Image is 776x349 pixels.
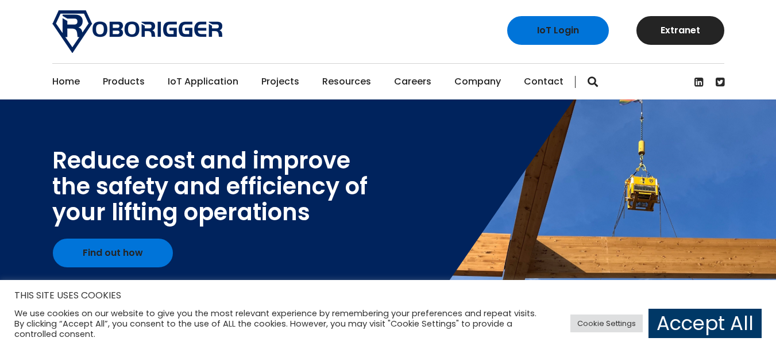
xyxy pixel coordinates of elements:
[14,308,538,339] div: We use cookies on our website to give you the most relevant experience by remembering your prefer...
[524,64,563,99] a: Contact
[52,10,222,53] img: Roborigger
[507,16,609,45] a: IoT Login
[14,288,762,303] h5: THIS SITE USES COOKIES
[53,239,173,267] a: Find out how
[636,16,724,45] a: Extranet
[454,64,501,99] a: Company
[648,309,762,338] a: Accept All
[261,64,299,99] a: Projects
[168,64,238,99] a: IoT Application
[52,64,80,99] a: Home
[103,64,145,99] a: Products
[394,64,431,99] a: Careers
[52,148,368,225] div: Reduce cost and improve the safety and efficiency of your lifting operations
[570,315,643,332] a: Cookie Settings
[322,64,371,99] a: Resources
